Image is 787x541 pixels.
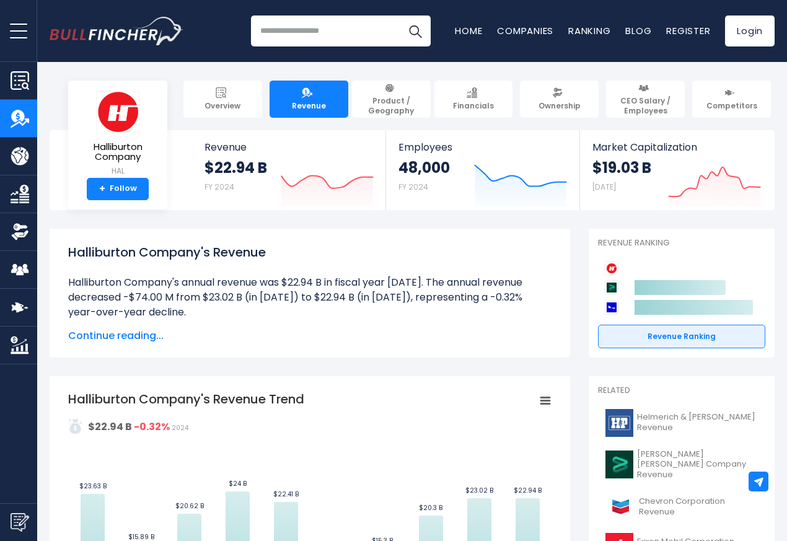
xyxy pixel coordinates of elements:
[11,222,29,241] img: Ownership
[204,141,374,153] span: Revenue
[604,261,619,276] img: Halliburton Company competitors logo
[79,482,107,491] text: $23.63 B
[666,24,710,37] a: Register
[175,501,204,511] text: $20.62 B
[598,385,765,396] p: Related
[453,101,494,111] span: Financials
[605,493,635,521] img: CVX logo
[465,486,493,495] text: $23.02 B
[605,409,633,437] img: HP logo
[273,490,299,499] text: $22.41 B
[692,81,771,118] a: Competitors
[68,328,552,343] span: Continue reading...
[592,158,651,177] strong: $19.03 B
[99,183,105,195] strong: +
[398,158,450,177] strong: 48,000
[625,24,651,37] a: Blog
[78,142,157,162] span: Halliburton Company
[270,81,348,118] a: Revenue
[78,165,157,177] small: HAL
[592,141,761,153] span: Market Capitalization
[172,423,188,433] span: 2024
[68,275,552,320] li: Halliburton Company's annual revenue was $22.94 B in fiscal year [DATE]. The annual revenue decre...
[598,446,765,484] a: [PERSON_NAME] [PERSON_NAME] Company Revenue
[598,238,765,249] p: Revenue Ranking
[604,300,619,315] img: Schlumberger Limited competitors logo
[50,17,183,45] img: Bullfincher logo
[598,325,765,348] a: Revenue Ranking
[434,81,513,118] a: Financials
[50,17,183,45] a: Go to homepage
[725,15,775,46] a: Login
[68,419,83,434] img: addasd
[134,420,170,434] strong: -0.32%
[68,390,304,408] tspan: Halliburton Company's Revenue Trend
[497,24,553,37] a: Companies
[88,420,132,434] strong: $22.94 B
[604,280,619,295] img: Baker Hughes Company competitors logo
[358,96,425,115] span: Product / Geography
[386,130,579,210] a: Employees 48,000 FY 2024
[204,158,267,177] strong: $22.94 B
[568,24,610,37] a: Ranking
[612,96,679,115] span: CEO Salary / Employees
[598,490,765,524] a: Chevron Corporation Revenue
[706,101,757,111] span: Competitors
[352,81,431,118] a: Product / Geography
[398,141,566,153] span: Employees
[229,479,247,488] text: $24 B
[598,406,765,440] a: Helmerich & [PERSON_NAME] Revenue
[580,130,773,210] a: Market Capitalization $19.03 B [DATE]
[183,81,262,118] a: Overview
[592,182,616,192] small: [DATE]
[455,24,482,37] a: Home
[398,182,428,192] small: FY 2024
[605,451,633,478] img: BKR logo
[77,90,158,178] a: Halliburton Company HAL
[87,178,149,200] a: +Follow
[539,101,581,111] span: Ownership
[606,81,685,118] a: CEO Salary / Employees
[292,101,326,111] span: Revenue
[400,15,431,46] button: Search
[204,182,234,192] small: FY 2024
[192,130,386,210] a: Revenue $22.94 B FY 2024
[419,503,442,512] text: $20.3 B
[204,101,240,111] span: Overview
[68,243,552,262] h1: Halliburton Company's Revenue
[520,81,599,118] a: Ownership
[514,486,542,495] text: $22.94 B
